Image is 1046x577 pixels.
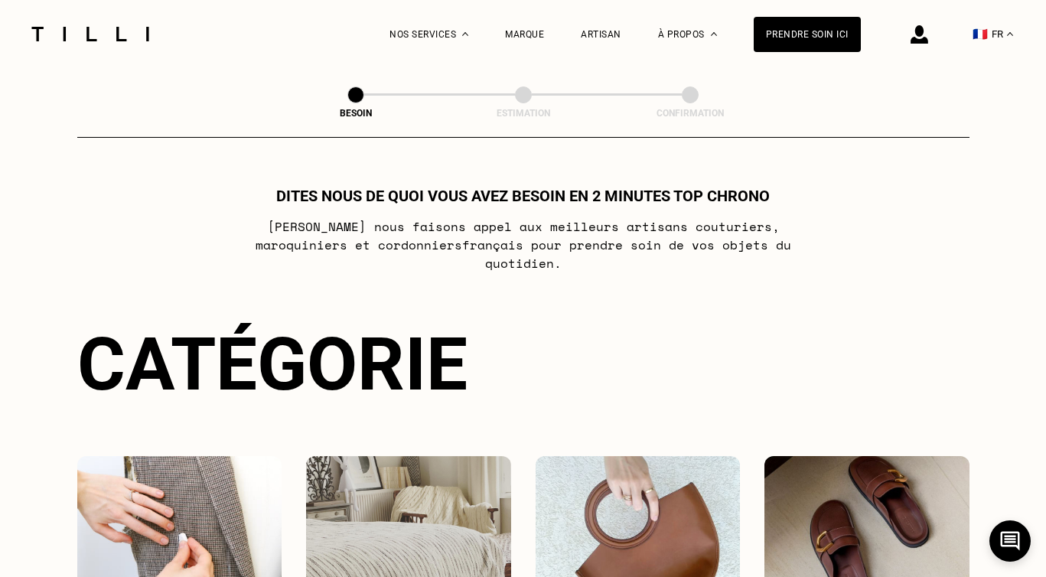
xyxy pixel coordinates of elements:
[220,217,826,272] p: [PERSON_NAME] nous faisons appel aux meilleurs artisans couturiers , maroquiniers et cordonniers ...
[447,108,600,119] div: Estimation
[711,32,717,36] img: Menu déroulant à propos
[26,27,155,41] img: Logo du service de couturière Tilli
[279,108,432,119] div: Besoin
[276,187,770,205] h1: Dites nous de quoi vous avez besoin en 2 minutes top chrono
[581,29,621,40] a: Artisan
[505,29,544,40] a: Marque
[614,108,767,119] div: Confirmation
[462,32,468,36] img: Menu déroulant
[77,321,969,407] div: Catégorie
[754,17,861,52] a: Prendre soin ici
[973,27,988,41] span: 🇫🇷
[1007,32,1013,36] img: menu déroulant
[911,25,928,44] img: icône connexion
